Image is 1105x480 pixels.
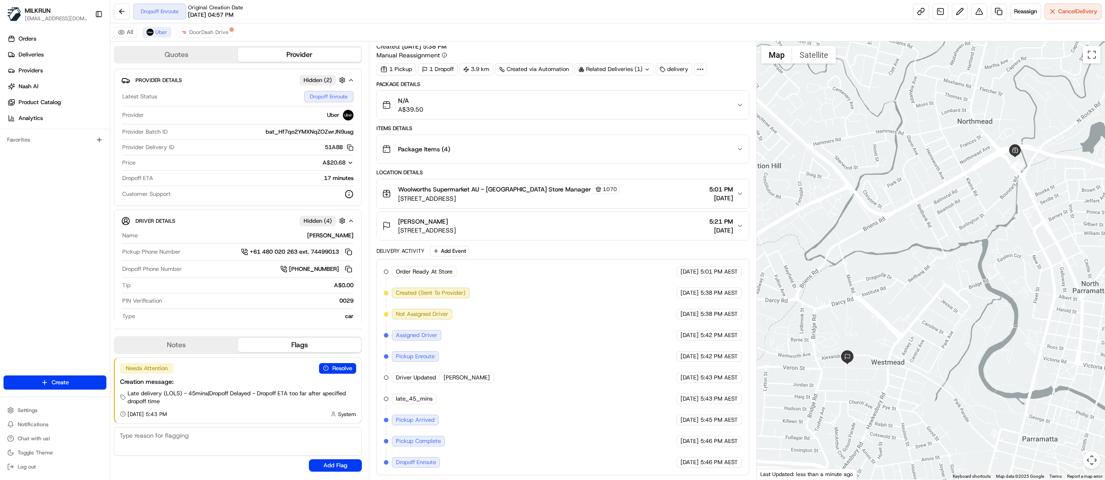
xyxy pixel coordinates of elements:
span: Woolworths Supermarket AU - [GEOGRAPHIC_DATA] Store Manager [398,185,591,194]
span: 5:43 PM AEST [700,395,738,403]
span: [DATE] [680,395,699,403]
button: Create [4,375,106,390]
img: uber-new-logo.jpeg [147,29,154,36]
div: car [139,312,353,320]
button: Resolve [319,363,356,374]
span: Product Catalog [19,98,61,106]
button: Toggle fullscreen view [1083,46,1101,64]
span: [DATE] [709,226,733,235]
button: Notifications [4,418,106,431]
a: Nash AI [4,79,110,94]
div: Last Updated: less than a minute ago [757,469,857,480]
span: [DATE] [680,331,699,339]
span: Uber [155,29,167,36]
div: 0029 [165,297,353,305]
a: Deliveries [4,48,110,62]
div: Delivery Activity [376,247,425,255]
div: Location Details [376,169,749,176]
span: Settings [18,407,38,414]
span: 5:42 PM AEST [700,352,738,360]
span: 5:46 PM AEST [700,437,738,445]
span: [DATE] [709,194,733,202]
span: Created (Sent To Provider) [396,289,466,297]
span: [DATE] [680,458,699,466]
span: 5:38 PM AEST [700,289,738,297]
button: MILKRUNMILKRUN[EMAIL_ADDRESS][DOMAIN_NAME] [4,4,91,25]
span: [DATE] 04:57 PM [188,11,233,19]
button: Chat with us! [4,432,106,445]
div: Items Details [376,125,749,132]
button: Show street map [761,46,792,64]
span: A$20.68 [323,159,346,166]
span: Package Items ( 4 ) [398,145,450,154]
span: Tip [122,281,131,289]
div: Needs Attention [120,363,173,374]
span: [DATE] 5:43 PM [128,411,167,418]
div: [PERSON_NAME] [141,232,353,240]
a: Analytics [4,111,110,125]
span: Latest Status [122,93,157,101]
a: [PHONE_NUMBER] [280,264,353,274]
div: 17 minutes [157,174,353,182]
a: Providers [4,64,110,78]
span: [EMAIL_ADDRESS][DOMAIN_NAME] [25,15,88,22]
span: Log out [18,463,36,470]
span: +61 480 020 263 ext. 74499013 [250,248,339,256]
span: Dropoff Phone Number [122,265,182,273]
a: Open this area in Google Maps (opens a new window) [759,468,788,480]
span: Name [122,232,138,240]
span: [DATE] 5:38 PM [402,42,447,50]
span: N/A [398,96,423,105]
span: Provider Details [135,77,182,84]
a: +61 480 020 263 ext. 74499013 [241,247,353,257]
span: [DATE] [680,352,699,360]
button: Hidden (2) [300,75,348,86]
span: Provider Batch ID [122,128,168,136]
span: Uber [327,111,339,119]
button: Keyboard shortcuts [953,473,991,480]
div: Favorites [4,133,106,147]
span: [STREET_ADDRESS] [398,226,456,235]
span: 5:43 PM AEST [700,374,738,382]
div: 2 [1015,161,1024,171]
span: 5:38 PM AEST [700,310,738,318]
span: System [338,411,356,418]
span: Create [52,379,69,386]
span: Orders [19,35,36,43]
span: [DATE] [680,268,699,276]
button: Package Items (4) [377,135,749,163]
span: Dropoff Enroute [396,458,436,466]
a: Created via Automation [495,63,573,75]
span: 5:01 PM [709,185,733,194]
span: [PERSON_NAME] [444,374,490,382]
button: Uber [143,27,171,37]
span: A$39.50 [398,105,423,114]
button: Quotes [115,48,238,62]
span: Analytics [19,114,43,122]
button: Settings [4,404,106,416]
button: All [114,27,137,37]
span: Cancel Delivery [1058,7,1097,15]
img: doordash_logo_v2.png [180,29,188,36]
span: Not Assigned Driver [396,310,448,318]
span: Nash AI [19,82,38,90]
span: [PHONE_NUMBER] [289,265,339,273]
button: CancelDelivery [1045,4,1101,19]
button: Notes [115,338,238,352]
span: Provider Delivery ID [122,143,174,151]
span: Provider [122,111,144,119]
span: Pickup Enroute [396,352,435,360]
a: Orders [4,32,110,46]
div: Package Details [376,81,749,88]
div: 1 Dropoff [418,63,458,75]
span: Driver Details [135,217,175,225]
span: Reassign [1014,7,1037,15]
img: MILKRUN [7,7,21,21]
span: Hidden ( 4 ) [304,217,332,225]
span: 5:42 PM AEST [700,331,738,339]
button: A$20.68 [276,159,353,167]
span: Assigned Driver [396,331,437,339]
div: delivery [656,63,692,75]
span: Pickup Arrived [396,416,435,424]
